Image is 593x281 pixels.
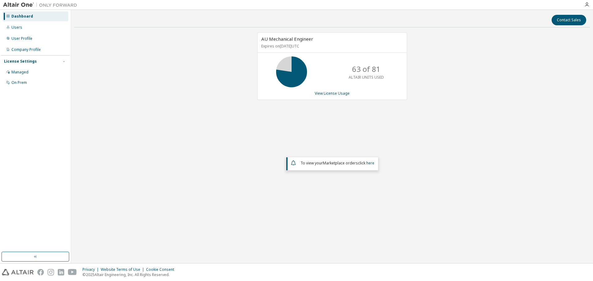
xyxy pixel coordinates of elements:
[2,269,34,275] img: altair_logo.svg
[58,269,64,275] img: linkedin.svg
[11,47,41,52] div: Company Profile
[82,272,178,277] p: © 2025 Altair Engineering, Inc. All Rights Reserved.
[11,36,32,41] div: User Profile
[11,80,27,85] div: On Prem
[552,15,586,25] button: Contact Sales
[301,160,374,166] span: To view your click
[11,25,22,30] div: Users
[349,75,384,80] p: ALTAIR UNITS USED
[352,64,381,74] p: 63 of 81
[323,160,358,166] em: Marketplace orders
[315,91,350,96] a: View License Usage
[37,269,44,275] img: facebook.svg
[261,36,313,42] span: AU Mechanical Engineer
[146,267,178,272] div: Cookie Consent
[68,269,77,275] img: youtube.svg
[3,2,80,8] img: Altair One
[366,160,374,166] a: here
[261,43,402,49] p: Expires on [DATE] UTC
[101,267,146,272] div: Website Terms of Use
[11,14,33,19] div: Dashboard
[4,59,37,64] div: License Settings
[82,267,101,272] div: Privacy
[48,269,54,275] img: instagram.svg
[11,70,28,75] div: Managed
